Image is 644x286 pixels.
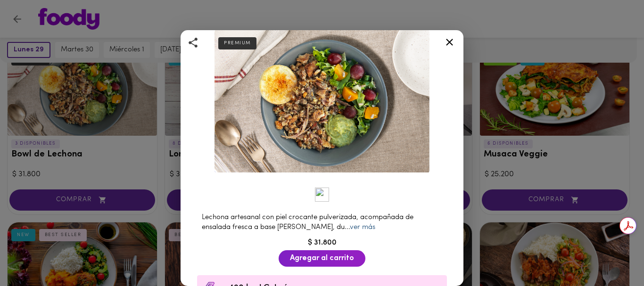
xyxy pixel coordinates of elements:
span: Lechona artesanal con piel crocante pulverizada, acompañada de ensalada fresca a base [PERSON_NAM... [202,214,413,231]
a: ver más [350,224,375,231]
iframe: Messagebird Livechat Widget [589,231,635,277]
div: $ 31.800 [192,237,452,248]
img: Artesanal.png [315,188,329,202]
img: Bowl de Lechona [215,30,429,173]
div: PREMIUM [218,37,256,49]
span: Agregar al carrito [290,254,354,263]
button: Agregar al carrito [279,250,365,267]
